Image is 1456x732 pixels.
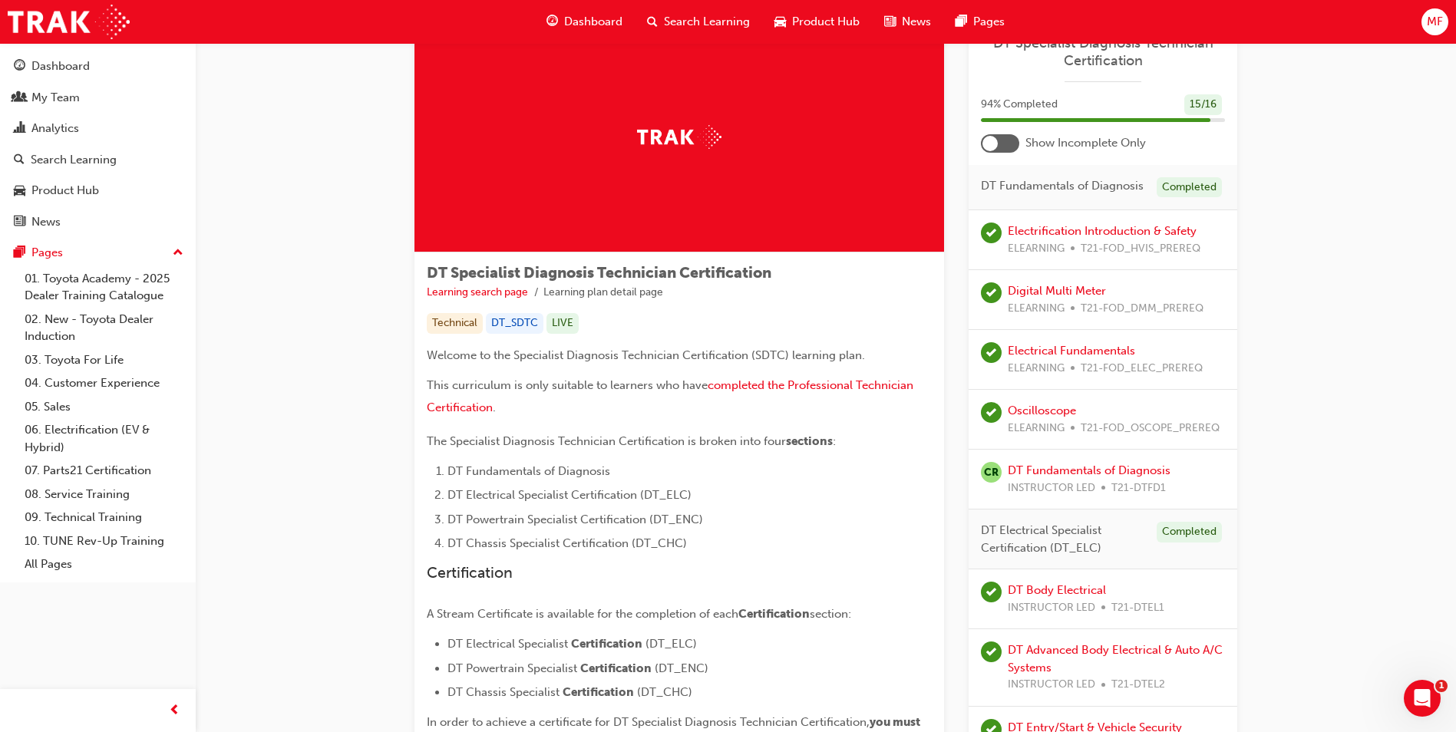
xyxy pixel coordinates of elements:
span: learningRecordVerb_COMPLETE-icon [981,342,1002,363]
button: MF [1421,8,1448,35]
span: ELEARNING [1008,300,1065,318]
span: (DT_ELC) [645,637,697,651]
span: Certification [563,685,634,699]
a: guage-iconDashboard [534,6,635,38]
span: DT Powertrain Specialist [447,661,577,675]
a: completed the Professional Technician Certification [427,378,916,414]
span: In order to achieve a certificate for DT Specialist Diagnosis Technician Certification, [427,715,870,729]
a: My Team [6,84,190,112]
span: (DT_ENC) [655,661,708,675]
span: A Stream Certificate is available for the completion of each [427,607,738,621]
span: learningRecordVerb_ATTEND-icon [981,641,1002,662]
span: INSTRUCTOR LED [1008,676,1095,694]
span: chart-icon [14,122,25,136]
span: Certification [738,607,810,621]
span: T21-DTFD1 [1111,480,1166,497]
div: News [31,213,61,231]
iframe: Intercom live chat [1404,680,1441,717]
span: Certification [571,637,642,651]
button: Pages [6,239,190,267]
a: 04. Customer Experience [18,371,190,395]
span: learningRecordVerb_ATTEND-icon [981,582,1002,602]
span: learningRecordVerb_COMPLETE-icon [981,402,1002,423]
a: 07. Parts21 Certification [18,459,190,483]
a: 10. TUNE Rev-Up Training [18,529,190,553]
a: pages-iconPages [943,6,1017,38]
span: pages-icon [14,246,25,260]
button: DashboardMy TeamAnalyticsSearch LearningProduct HubNews [6,49,190,239]
div: Technical [427,313,483,334]
span: search-icon [647,12,658,31]
span: car-icon [774,12,786,31]
a: All Pages [18,552,190,576]
span: null-icon [981,462,1002,483]
a: Learning search page [427,285,528,298]
span: Show Incomplete Only [1025,134,1146,152]
span: DT Chassis Specialist [447,685,560,699]
span: DT Electrical Specialist Certification (DT_ELC) [447,488,692,502]
a: Analytics [6,114,190,143]
span: news-icon [884,12,896,31]
img: Trak [637,125,721,149]
a: Oscilloscope [1008,404,1076,417]
div: DT_SDTC [486,313,543,334]
div: Completed [1157,522,1222,542]
span: DT Electrical Specialist Certification (DT_ELC) [981,522,1144,556]
span: T21-FOD_OSCOPE_PREREQ [1081,420,1220,437]
span: 94 % Completed [981,96,1058,114]
span: DT Fundamentals of Diagnosis [981,177,1144,195]
a: Electrical Fundamentals [1008,344,1135,358]
span: INSTRUCTOR LED [1008,599,1095,617]
img: Trak [8,5,130,39]
span: DT Specialist Diagnosis Technician Certification [427,264,771,282]
span: up-icon [173,243,183,263]
a: 09. Technical Training [18,506,190,529]
span: This curriculum is only suitable to learners who have [427,378,708,392]
span: DT Electrical Specialist [447,637,568,651]
span: MF [1427,13,1443,31]
a: Electrification Introduction & Safety [1008,224,1197,238]
span: Certification [580,661,652,675]
span: Certification [427,564,513,582]
span: T21-DTEL1 [1111,599,1164,617]
span: section: [810,607,851,621]
span: Dashboard [564,13,622,31]
span: DT Fundamentals of Diagnosis [447,464,610,478]
span: (DT_CHC) [637,685,692,699]
a: 08. Service Training [18,483,190,506]
div: LIVE [546,313,579,334]
a: search-iconSearch Learning [635,6,762,38]
span: T21-DTEL2 [1111,676,1165,694]
span: guage-icon [14,60,25,74]
div: Search Learning [31,151,117,169]
a: 02. New - Toyota Dealer Induction [18,308,190,348]
a: 01. Toyota Academy - 2025 Dealer Training Catalogue [18,267,190,308]
span: learningRecordVerb_COMPLETE-icon [981,282,1002,303]
a: 03. Toyota For Life [18,348,190,372]
span: guage-icon [546,12,558,31]
li: Learning plan detail page [543,284,663,302]
span: prev-icon [169,701,180,720]
span: learningRecordVerb_COMPLETE-icon [981,223,1002,243]
a: DT Body Electrical [1008,583,1106,597]
div: My Team [31,89,80,107]
a: car-iconProduct Hub [762,6,872,38]
a: Dashboard [6,52,190,81]
span: Search Learning [664,13,750,31]
a: DT Specialist Diagnosis Technician Certification [981,35,1225,69]
span: pages-icon [956,12,967,31]
span: The Specialist Diagnosis Technician Certification is broken into four [427,434,786,448]
span: : [833,434,836,448]
span: DT Powertrain Specialist Certification (DT_ENC) [447,513,703,526]
span: DT Chassis Specialist Certification (DT_CHC) [447,536,687,550]
div: Dashboard [31,58,90,75]
span: Welcome to the Specialist Diagnosis Technician Certification (SDTC) learning plan. [427,348,865,362]
a: DT Advanced Body Electrical & Auto A/C Systems [1008,643,1223,674]
span: T21-FOD_ELEC_PREREQ [1081,360,1203,378]
a: 05. Sales [18,395,190,419]
span: . [493,401,496,414]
